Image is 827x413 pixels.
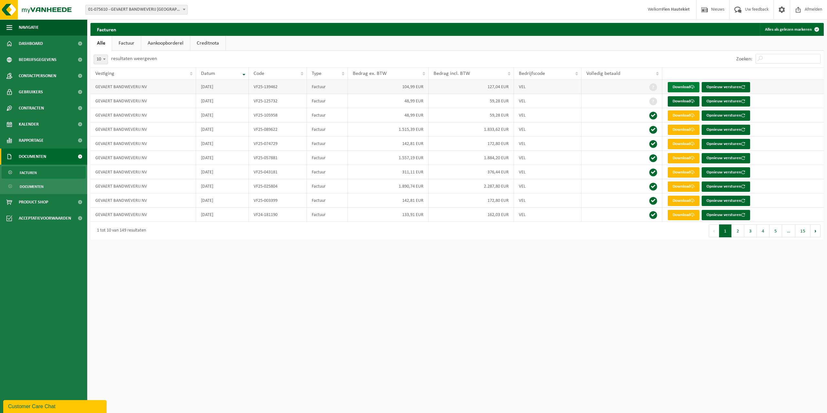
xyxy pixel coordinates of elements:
[702,167,750,178] button: Opnieuw versturen
[196,179,249,193] td: [DATE]
[760,23,823,36] button: Alles als gelezen markeren
[702,139,750,149] button: Opnieuw versturen
[353,71,387,76] span: Bedrag ex. BTW
[514,208,581,222] td: VEL
[307,151,348,165] td: Factuur
[20,181,44,193] span: Documenten
[90,208,196,222] td: GEVAERT BANDWEVERIJ NV
[196,137,249,151] td: [DATE]
[19,84,43,100] span: Gebruikers
[732,224,744,237] button: 2
[249,94,307,108] td: VF25-125732
[90,122,196,137] td: GEVAERT BANDWEVERIJ NV
[429,80,514,94] td: 127,04 EUR
[348,165,429,179] td: 311,11 EUR
[20,167,37,179] span: Facturen
[196,94,249,108] td: [DATE]
[429,179,514,193] td: 2.287,80 EUR
[514,165,581,179] td: VEL
[249,122,307,137] td: VF25-089622
[90,137,196,151] td: GEVAERT BANDWEVERIJ NV
[668,167,699,178] a: Download
[249,108,307,122] td: VF25-105958
[249,165,307,179] td: VF25-043181
[429,151,514,165] td: 1.884,20 EUR
[196,80,249,94] td: [DATE]
[586,71,620,76] span: Volledig betaald
[348,151,429,165] td: 1.557,19 EUR
[429,108,514,122] td: 59,28 EUR
[736,57,752,62] label: Zoeken:
[3,399,108,413] iframe: chat widget
[90,108,196,122] td: GEVAERT BANDWEVERIJ NV
[307,179,348,193] td: Factuur
[2,180,86,192] a: Documenten
[429,94,514,108] td: 59,28 EUR
[2,166,86,179] a: Facturen
[668,96,699,107] a: Download
[702,153,750,163] button: Opnieuw versturen
[249,208,307,222] td: VF24-181190
[514,193,581,208] td: VEL
[702,196,750,206] button: Opnieuw versturen
[348,208,429,222] td: 133,91 EUR
[249,151,307,165] td: VF25-057881
[90,94,196,108] td: GEVAERT BANDWEVERIJ NV
[307,80,348,94] td: Factuur
[434,71,470,76] span: Bedrag incl. BTW
[90,179,196,193] td: GEVAERT BANDWEVERIJ NV
[307,108,348,122] td: Factuur
[348,94,429,108] td: 48,99 EUR
[668,181,699,192] a: Download
[307,94,348,108] td: Factuur
[249,193,307,208] td: VF25-003399
[514,108,581,122] td: VEL
[514,122,581,137] td: VEL
[196,122,249,137] td: [DATE]
[702,210,750,220] button: Opnieuw versturen
[668,153,699,163] a: Download
[348,179,429,193] td: 1.890,74 EUR
[719,224,732,237] button: 1
[94,55,108,64] span: 10
[19,132,44,149] span: Rapportage
[95,71,114,76] span: Vestiging
[429,193,514,208] td: 172,80 EUR
[141,36,190,51] a: Aankoopborderel
[811,224,821,237] button: Next
[307,122,348,137] td: Factuur
[514,137,581,151] td: VEL
[90,23,123,36] h2: Facturen
[668,125,699,135] a: Download
[19,116,39,132] span: Kalender
[668,210,699,220] a: Download
[249,179,307,193] td: VF25-025804
[249,80,307,94] td: VF25-139462
[514,151,581,165] td: VEL
[514,179,581,193] td: VEL
[702,125,750,135] button: Opnieuw versturen
[19,52,57,68] span: Bedrijfsgegevens
[90,36,112,51] a: Alle
[90,80,196,94] td: GEVAERT BANDWEVERIJ NV
[429,137,514,151] td: 172,80 EUR
[519,71,545,76] span: Bedrijfscode
[348,137,429,151] td: 142,81 EUR
[19,19,39,36] span: Navigatie
[19,36,43,52] span: Dashboard
[90,151,196,165] td: GEVAERT BANDWEVERIJ NV
[19,194,48,210] span: Product Shop
[86,5,187,14] span: 01-075610 - GEVAERT BANDWEVERIJ NV - DEINZE
[196,193,249,208] td: [DATE]
[709,224,719,237] button: Previous
[702,181,750,192] button: Opnieuw versturen
[112,36,141,51] a: Factuur
[94,225,146,237] div: 1 tot 10 van 149 resultaten
[744,224,757,237] button: 3
[19,100,44,116] span: Contracten
[668,139,699,149] a: Download
[702,96,750,107] button: Opnieuw versturen
[757,224,769,237] button: 4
